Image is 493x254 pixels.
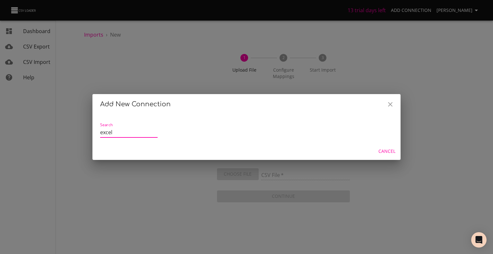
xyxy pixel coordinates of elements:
[100,123,113,127] label: Search
[378,147,395,155] span: Cancel
[383,97,398,112] button: Close
[376,145,398,157] button: Cancel
[100,99,393,109] h2: Add New Connection
[471,232,487,248] div: Open Intercom Messenger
